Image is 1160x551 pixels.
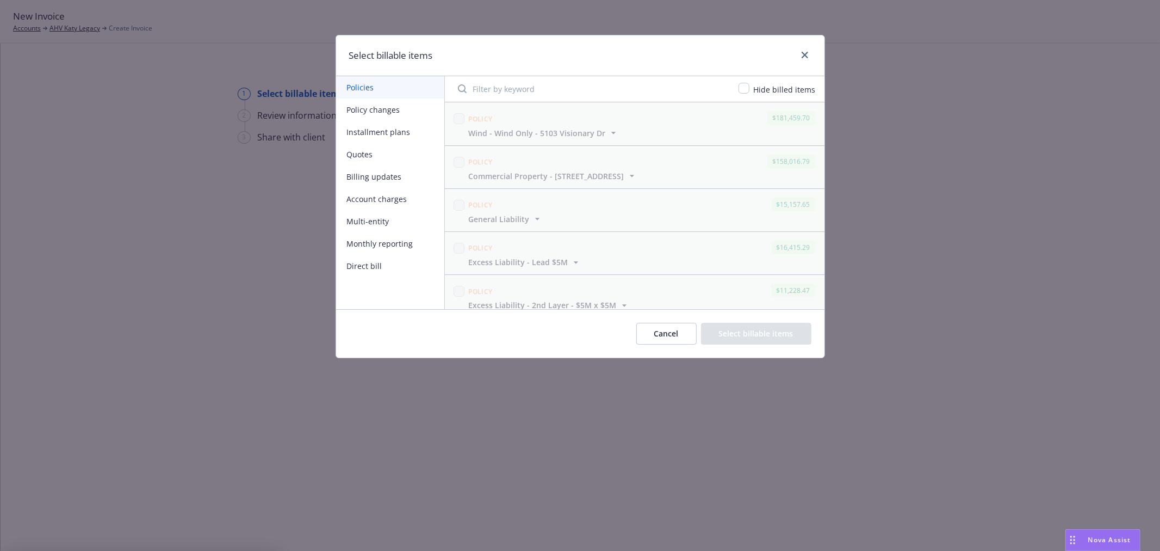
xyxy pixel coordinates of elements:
[771,284,816,297] div: $11,228.47
[336,121,444,143] button: Installment plans
[451,78,732,100] input: Filter by keyword
[336,143,444,166] button: Quotes
[336,188,444,210] button: Account charges
[469,127,619,139] button: Wind - Wind Only - 5103 Visionary Dr
[469,287,493,296] span: Policy
[469,200,493,210] span: Policy
[469,170,637,182] button: Commercial Property - [STREET_ADDRESS]
[336,255,444,277] button: Direct bill
[445,275,824,317] span: Policy$11,228.47Excess Liability - 2nd Layer - $5M x $5M
[469,256,568,268] span: Excess Liability - Lead $5M
[336,232,444,255] button: Monthly reporting
[469,299,617,311] span: Excess Liability - 2nd Layer - $5M x $5M
[469,127,606,139] span: Wind - Wind Only - 5103 Visionary Dr
[445,232,824,274] span: Policy$16,415.29Excess Liability - Lead $5M
[1088,535,1131,544] span: Nova Assist
[469,299,630,311] button: Excess Liability - 2nd Layer - $5M x $5M
[445,102,824,145] span: Policy$181,459.70Wind - Wind Only - 5103 Visionary Dr
[1066,530,1080,550] div: Drag to move
[469,157,493,167] span: Policy
[771,198,816,211] div: $15,157.65
[349,48,433,63] h1: Select billable items
[469,114,493,124] span: Policy
[767,155,816,168] div: $158,016.79
[754,84,816,95] span: Hide billed items
[445,146,824,188] span: Policy$158,016.79Commercial Property - [STREET_ADDRESS]
[469,213,530,225] span: General Liability
[771,241,816,254] div: $16,415.29
[469,243,493,253] span: Policy
[767,111,816,125] div: $181,459.70
[469,170,624,182] span: Commercial Property - [STREET_ADDRESS]
[336,210,444,232] button: Multi-entity
[798,48,811,62] a: close
[636,323,697,345] button: Cancel
[445,189,824,231] span: Policy$15,157.65General Liability
[336,166,444,188] button: Billing updates
[336,99,444,121] button: Policy changes
[469,213,543,225] button: General Liability
[336,76,444,99] button: Policies
[469,256,581,268] button: Excess Liability - Lead $5M
[1065,529,1140,551] button: Nova Assist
